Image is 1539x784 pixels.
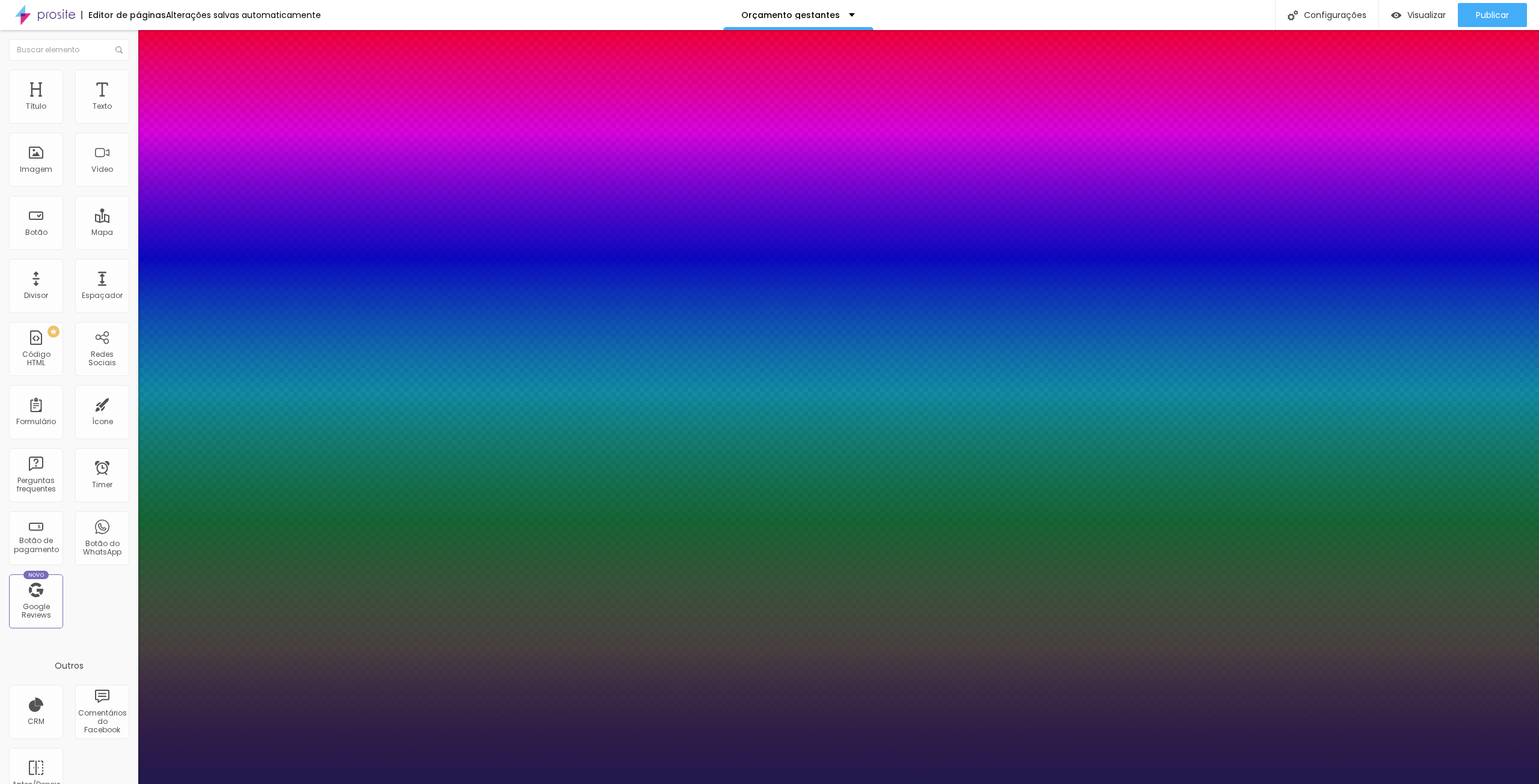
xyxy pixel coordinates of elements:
div: Divisor [24,291,48,300]
img: view-1.svg [1391,10,1401,20]
div: Título [26,102,46,111]
button: Visualizar [1379,3,1458,27]
div: Botão do WhatsApp [78,539,126,557]
div: Alterações salvas automaticamente [166,11,321,19]
div: Imagem [20,165,52,174]
button: Publicar [1458,3,1527,27]
div: Novo [23,571,49,579]
div: Perguntas frequentes [12,476,60,494]
div: Botão [25,228,47,237]
img: Icone [115,46,123,53]
span: Publicar [1476,10,1509,20]
img: Icone [1288,10,1298,20]
div: Formulário [16,418,56,426]
input: Buscar elemento [9,39,129,61]
div: Redes Sociais [78,350,126,368]
p: Orçamento gestantes [741,11,840,19]
div: Botão de pagamento [12,536,60,554]
div: Código HTML [12,350,60,368]
div: Texto [93,102,112,111]
div: Vídeo [91,165,113,174]
span: Visualizar [1407,10,1446,20]
div: CRM [28,717,44,726]
div: Espaçador [82,291,123,300]
div: Google Reviews [12,603,60,620]
div: Timer [92,481,112,489]
div: Editor de páginas [81,11,166,19]
div: Comentários do Facebook [78,709,126,735]
div: Ícone [92,418,113,426]
div: Mapa [91,228,113,237]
